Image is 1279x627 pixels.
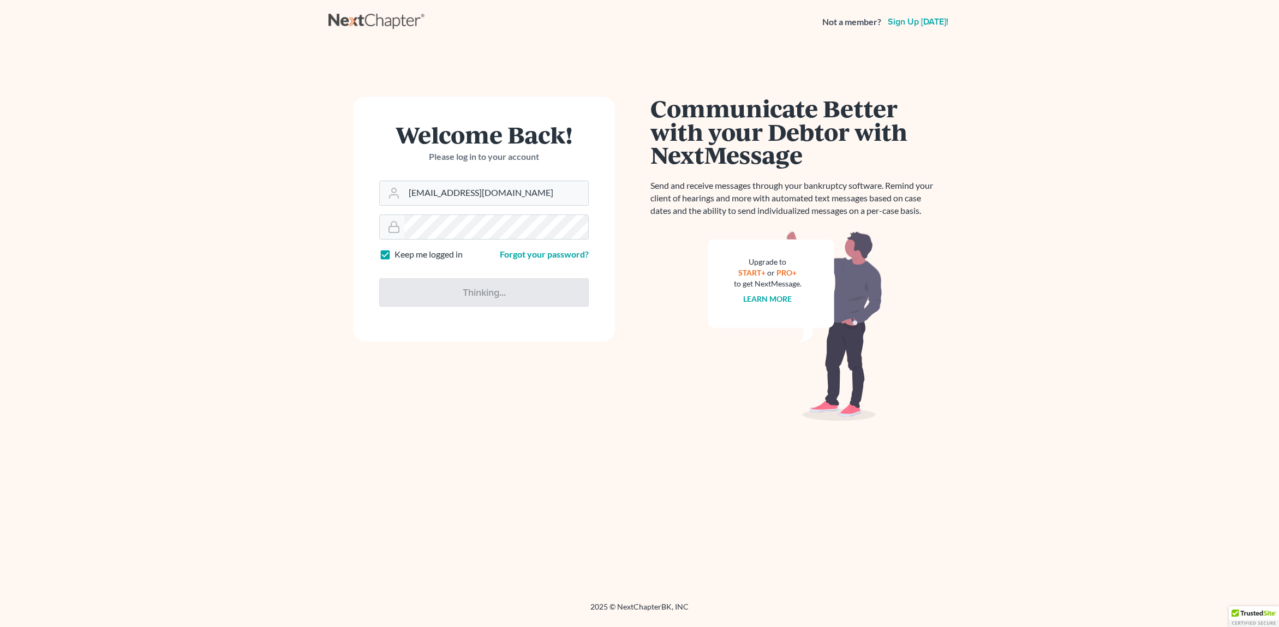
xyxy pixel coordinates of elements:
[379,278,589,307] input: Thinking...
[734,278,802,289] div: to get NextMessage.
[822,16,881,28] strong: Not a member?
[708,230,882,421] img: nextmessage_bg-59042aed3d76b12b5cd301f8e5b87938c9018125f34e5fa2b7a6b67550977c72.svg
[1229,606,1279,627] div: TrustedSite Certified
[379,123,589,146] h1: Welcome Back!
[650,97,940,166] h1: Communicate Better with your Debtor with NextMessage
[404,181,588,205] input: Email Address
[500,249,589,259] a: Forgot your password?
[734,256,802,267] div: Upgrade to
[768,268,775,277] span: or
[744,294,792,303] a: Learn more
[777,268,797,277] a: PRO+
[739,268,766,277] a: START+
[886,17,951,26] a: Sign up [DATE]!
[328,601,951,621] div: 2025 © NextChapterBK, INC
[650,180,940,217] p: Send and receive messages through your bankruptcy software. Remind your client of hearings and mo...
[395,248,463,261] label: Keep me logged in
[379,151,589,163] p: Please log in to your account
